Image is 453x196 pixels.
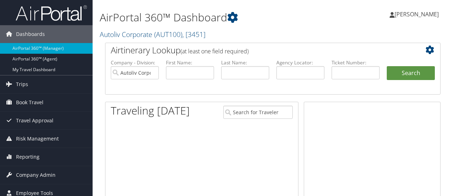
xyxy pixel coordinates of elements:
[16,25,45,43] span: Dashboards
[16,166,56,184] span: Company Admin
[100,10,330,25] h1: AirPortal 360™ Dashboard
[16,112,53,129] span: Travel Approval
[166,59,214,66] label: First Name:
[390,4,446,25] a: [PERSON_NAME]
[111,44,407,56] h2: Airtinerary Lookup
[395,10,439,18] span: [PERSON_NAME]
[16,75,28,93] span: Trips
[387,66,435,80] button: Search
[221,59,269,66] label: Last Name:
[182,30,205,39] span: , [ 3451 ]
[16,148,40,166] span: Reporting
[16,5,87,21] img: airportal-logo.png
[223,106,293,119] input: Search for Traveler
[276,59,324,66] label: Agency Locator:
[154,30,182,39] span: ( AUT100 )
[111,103,190,118] h1: Traveling [DATE]
[16,130,59,148] span: Risk Management
[16,94,43,111] span: Book Travel
[332,59,380,66] label: Ticket Number:
[181,47,249,55] span: (at least one field required)
[100,30,205,39] a: Autoliv Corporate
[111,59,159,66] label: Company - Division:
